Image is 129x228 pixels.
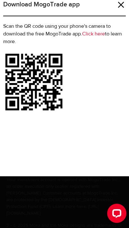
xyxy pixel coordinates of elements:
a: Click here [82,32,105,37]
iframe: LiveChat chat widget [102,201,129,228]
span: Scan the QR code using your phone's camera to download the free MogoTrade app. to learn more. [3,24,122,44]
img: trade-qr.png [3,52,65,112]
